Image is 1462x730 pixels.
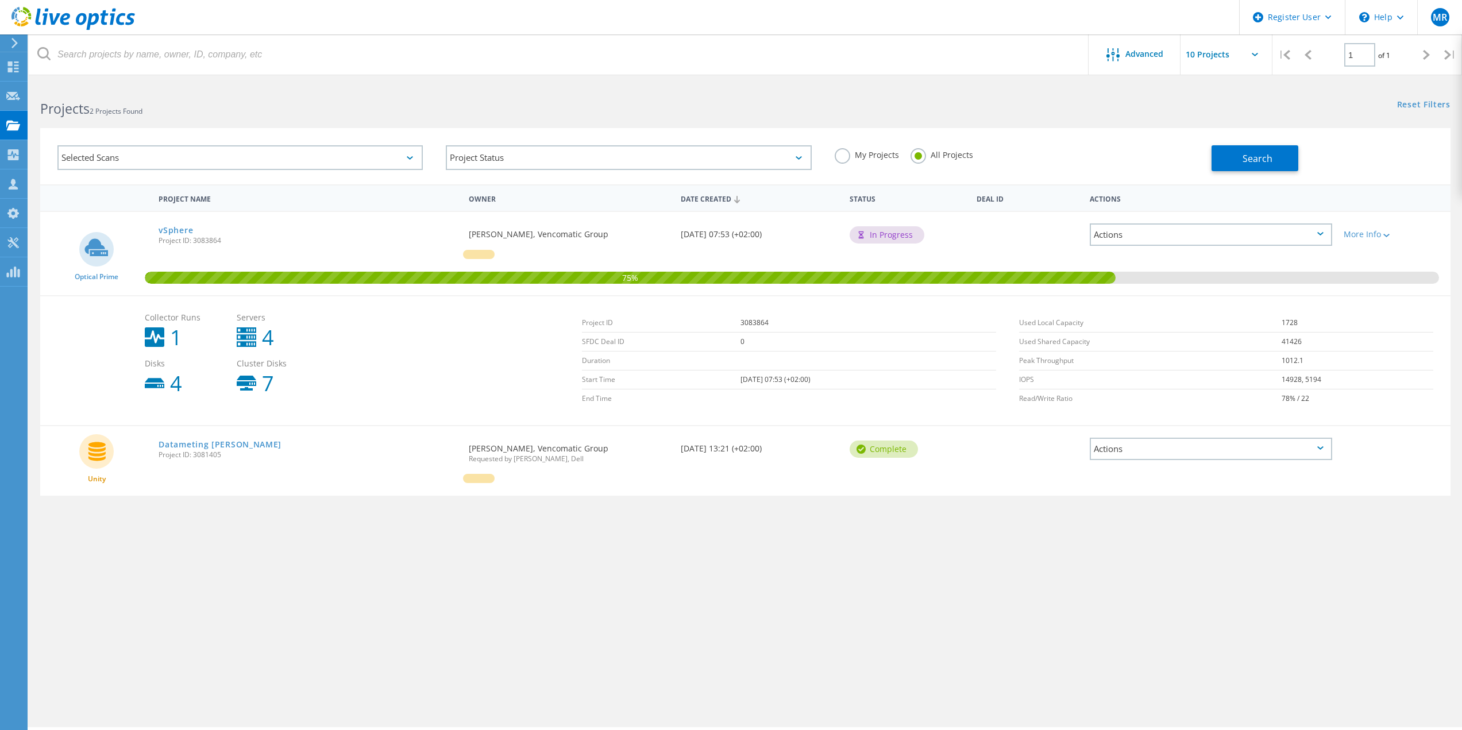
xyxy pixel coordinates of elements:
span: of 1 [1378,51,1390,60]
span: MR [1433,13,1447,22]
td: Peak Throughput [1019,352,1282,370]
td: 14928, 5194 [1282,370,1433,389]
td: 0 [740,333,996,352]
div: Owner [463,187,674,208]
span: Advanced [1125,50,1163,58]
svg: \n [1359,12,1370,22]
td: Duration [582,352,741,370]
b: 4 [262,327,274,348]
span: Search [1243,152,1272,165]
input: Search projects by name, owner, ID, company, etc [29,34,1089,75]
div: Actions [1090,223,1332,246]
td: 41426 [1282,333,1433,352]
b: 7 [262,373,274,394]
div: Project Name [153,187,463,208]
div: Selected Scans [57,145,423,170]
span: 2 Projects Found [90,106,142,116]
label: All Projects [911,148,973,159]
div: [DATE] 07:53 (+02:00) [675,212,844,250]
span: Project ID: 3083864 [159,237,457,244]
td: 1012.1 [1282,352,1433,370]
span: 75% [145,272,1116,282]
div: | [1272,34,1296,75]
td: End Time [582,389,741,408]
b: 1 [170,327,182,348]
a: Live Optics Dashboard [11,24,135,32]
span: Disks [145,360,225,368]
div: More Info [1344,230,1445,238]
span: Collector Runs [145,314,225,322]
td: 3083864 [740,314,996,333]
b: 4 [170,373,182,394]
div: In Progress [850,226,924,244]
span: Unity [88,476,106,482]
span: Project ID: 3081405 [159,451,457,458]
div: Status [844,187,971,208]
button: Search [1212,145,1298,171]
div: Actions [1090,438,1332,460]
a: Reset Filters [1397,101,1451,110]
span: Requested by [PERSON_NAME], Dell [469,455,669,462]
div: Deal Id [971,187,1083,208]
div: [DATE] 13:21 (+02:00) [675,426,844,464]
div: Complete [850,441,918,458]
a: Datameting [PERSON_NAME] [159,441,281,449]
div: [PERSON_NAME], Vencomatic Group [463,426,674,474]
td: Used Shared Capacity [1019,333,1282,352]
div: [PERSON_NAME], Vencomatic Group [463,212,674,250]
div: Date Created [675,187,844,209]
td: 78% / 22 [1282,389,1433,408]
td: Read/Write Ratio [1019,389,1282,408]
span: Servers [237,314,317,322]
div: Project Status [446,145,811,170]
label: My Projects [835,148,899,159]
a: vSphere [159,226,193,234]
span: Cluster Disks [237,360,317,368]
td: SFDC Deal ID [582,333,741,352]
td: IOPS [1019,370,1282,389]
div: | [1438,34,1462,75]
td: 1728 [1282,314,1433,333]
b: Projects [40,99,90,118]
td: Start Time [582,370,741,389]
td: [DATE] 07:53 (+02:00) [740,370,996,389]
div: Actions [1084,187,1338,208]
td: Used Local Capacity [1019,314,1282,333]
span: Optical Prime [75,273,118,280]
td: Project ID [582,314,741,333]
